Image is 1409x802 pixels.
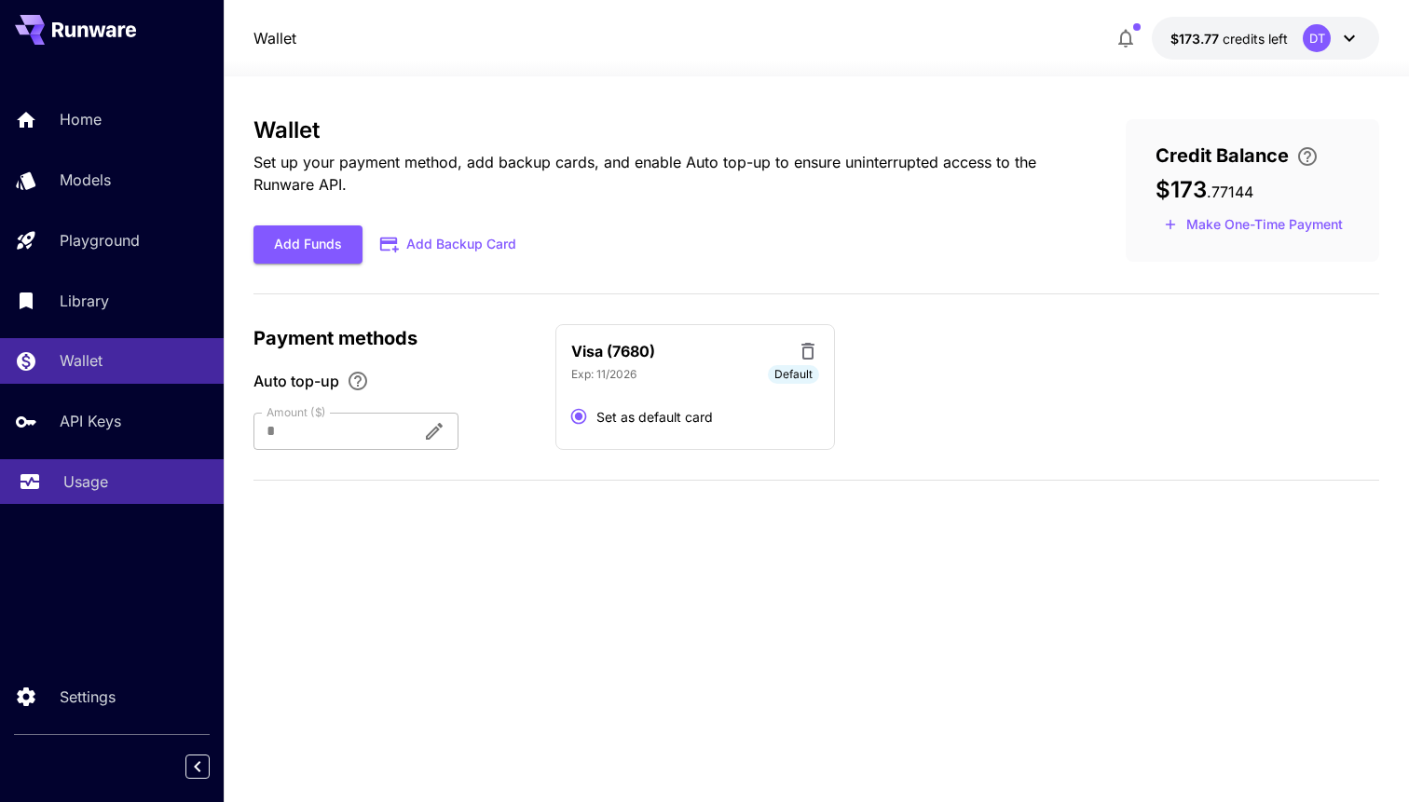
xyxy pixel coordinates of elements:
p: Set up your payment method, add backup cards, and enable Auto top-up to ensure uninterrupted acce... [253,151,1066,196]
span: . 77144 [1207,183,1253,201]
p: Library [60,290,109,312]
button: $173.77144DT [1152,17,1379,60]
p: Payment methods [253,324,533,352]
h3: Wallet [253,117,1066,143]
button: Enter your card details and choose an Auto top-up amount to avoid service interruptions. We'll au... [1289,145,1326,168]
p: Wallet [60,349,103,372]
p: Exp: 11/2026 [571,366,636,383]
span: Default [768,366,819,383]
button: Collapse sidebar [185,754,210,779]
div: DT [1303,24,1331,52]
p: Home [60,108,102,130]
span: $173.77 [1170,31,1223,47]
span: credits left [1223,31,1288,47]
p: Usage [63,470,108,493]
div: Collapse sidebar [199,750,224,783]
button: Add Backup Card [363,226,536,263]
p: Models [60,169,111,191]
span: $173 [1156,176,1207,203]
p: Playground [60,229,140,251]
a: Wallet [253,27,296,49]
label: Amount ($) [267,404,326,420]
nav: breadcrumb [253,27,296,49]
span: Credit Balance [1156,142,1289,170]
p: Settings [60,686,116,708]
button: Make a one-time, non-recurring payment [1156,211,1351,239]
p: Visa (7680) [571,340,655,362]
button: Add Funds [253,225,363,264]
p: API Keys [60,410,121,432]
span: Set as default card [596,407,713,427]
span: Auto top-up [253,370,339,392]
div: $173.77144 [1170,29,1288,48]
button: Enable Auto top-up to ensure uninterrupted service. We'll automatically bill the chosen amount wh... [339,370,376,392]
